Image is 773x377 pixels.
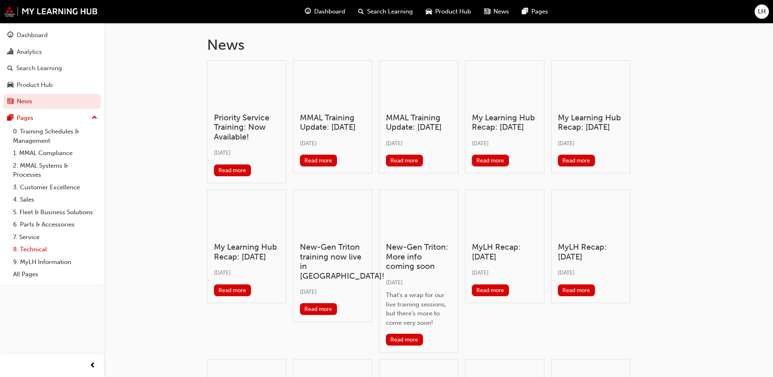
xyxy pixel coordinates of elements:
[214,149,231,156] span: [DATE]
[3,111,101,126] button: Pages
[207,36,670,54] h1: News
[17,31,48,40] div: Dashboard
[4,6,98,17] img: mmal
[17,80,53,90] div: Product Hub
[214,269,231,276] span: [DATE]
[484,7,490,17] span: news-icon
[17,113,33,123] div: Pages
[472,140,489,147] span: [DATE]
[386,279,403,286] span: [DATE]
[16,64,62,73] div: Search Learning
[551,190,630,303] a: MyLH Recap: [DATE][DATE]Read more
[10,243,101,256] a: 8. Technical
[472,284,509,296] button: Read more
[558,269,575,276] span: [DATE]
[10,181,101,194] a: 3. Customer Excellence
[17,47,42,57] div: Analytics
[214,242,280,262] h3: My Learning Hub Recap: [DATE]
[758,7,766,16] span: LH
[558,113,623,132] h3: My Learning Hub Recap: [DATE]
[531,7,548,16] span: Pages
[293,190,372,322] a: New-Gen Triton training now live in [GEOGRAPHIC_DATA]![DATE]Read more
[300,303,337,315] button: Read more
[379,60,458,174] a: MMAL Training Update: [DATE][DATE]Read more
[300,242,366,281] h3: New-Gen Triton training now live in [GEOGRAPHIC_DATA]!
[207,60,286,183] a: Priority Service Training: Now Available![DATE]Read more
[3,78,101,93] a: Product Hub
[419,3,478,20] a: car-iconProduct Hub
[386,242,451,271] h3: New-Gen Triton: More info coming soon
[3,26,101,111] button: DashboardAnalyticsSearch LearningProduct HubNews
[472,242,537,262] h3: MyLH Recap: [DATE]
[558,140,575,147] span: [DATE]
[465,60,544,174] a: My Learning Hub Recap: [DATE][DATE]Read more
[10,206,101,219] a: 5. Fleet & Business Solutions
[386,334,423,346] button: Read more
[7,65,13,72] span: search-icon
[10,193,101,206] a: 4. Sales
[293,60,372,174] a: MMAL Training Update: [DATE][DATE]Read more
[472,269,489,276] span: [DATE]
[90,361,96,371] span: prev-icon
[305,7,311,17] span: guage-icon
[386,155,423,166] button: Read more
[10,160,101,181] a: 2. MMAL Systems & Processes
[7,98,13,105] span: news-icon
[379,190,458,353] a: New-Gen Triton: More info coming soon[DATE]That's a wrap for our live training sessions, but ther...
[10,268,101,281] a: All Pages
[10,256,101,268] a: 9. MyLH Information
[386,291,451,327] div: That's a wrap for our live training sessions, but there's more to come very soon!
[3,44,101,60] a: Analytics
[300,288,317,295] span: [DATE]
[3,61,101,76] a: Search Learning
[493,7,509,16] span: News
[10,125,101,147] a: 0. Training Schedules & Management
[92,113,97,123] span: up-icon
[515,3,555,20] a: pages-iconPages
[478,3,515,20] a: news-iconNews
[10,147,101,160] a: 1. MMAL Compliance
[472,155,509,166] button: Read more
[298,3,352,20] a: guage-iconDashboard
[214,284,251,296] button: Read more
[7,115,13,122] span: pages-icon
[426,7,432,17] span: car-icon
[558,155,595,166] button: Read more
[207,190,286,303] a: My Learning Hub Recap: [DATE][DATE]Read more
[558,284,595,296] button: Read more
[3,28,101,43] a: Dashboard
[10,231,101,244] a: 7. Service
[7,49,13,56] span: chart-icon
[358,7,364,17] span: search-icon
[367,7,413,16] span: Search Learning
[300,113,366,132] h3: MMAL Training Update: [DATE]
[300,155,337,166] button: Read more
[472,113,537,132] h3: My Learning Hub Recap: [DATE]
[558,242,623,262] h3: MyLH Recap: [DATE]
[352,3,419,20] a: search-iconSearch Learning
[522,7,528,17] span: pages-icon
[3,94,101,109] a: News
[755,4,769,19] button: LH
[300,140,317,147] span: [DATE]
[10,218,101,231] a: 6. Parts & Accessories
[386,113,451,132] h3: MMAL Training Update: [DATE]
[465,190,544,303] a: MyLH Recap: [DATE][DATE]Read more
[435,7,471,16] span: Product Hub
[314,7,345,16] span: Dashboard
[214,164,251,176] button: Read more
[551,60,630,174] a: My Learning Hub Recap: [DATE][DATE]Read more
[214,113,280,142] h3: Priority Service Training: Now Available!
[7,82,13,89] span: car-icon
[386,140,403,147] span: [DATE]
[7,32,13,39] span: guage-icon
